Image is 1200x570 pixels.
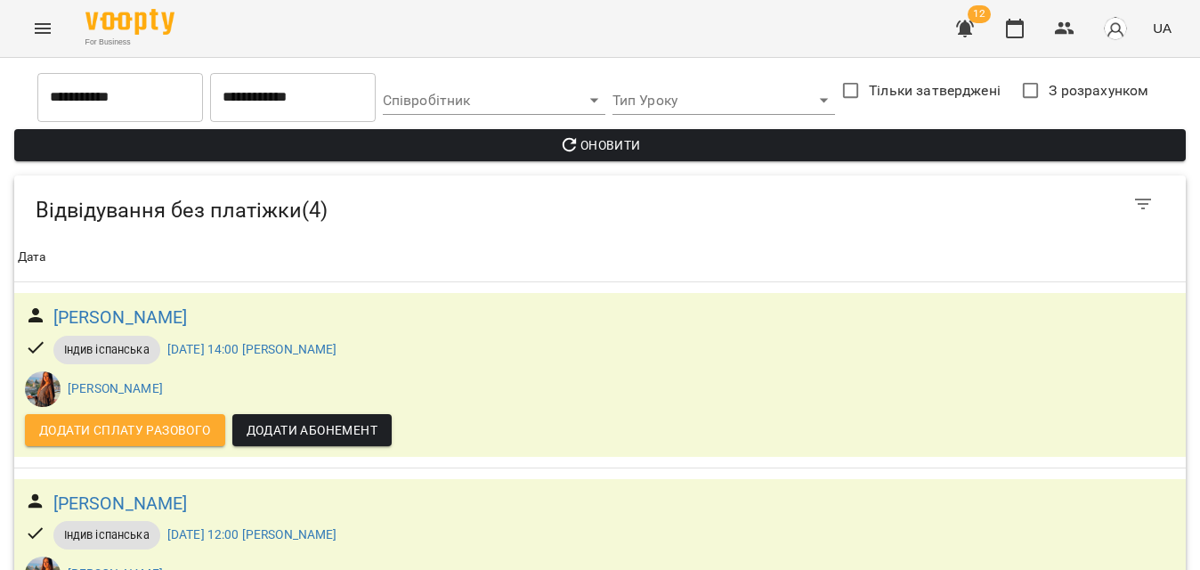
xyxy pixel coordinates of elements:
div: Дата [18,247,46,268]
span: Індив іспанська [53,342,160,358]
button: Фільтр [1122,183,1164,225]
h5: Відвідування без платіжки ( 4 ) [36,197,725,224]
button: Додати Абонемент [232,414,392,446]
div: Sort [18,247,46,268]
span: UA [1153,19,1172,37]
span: Оновити [28,134,1172,156]
a: [PERSON_NAME] [53,304,188,331]
a: [DATE] 14:00 [PERSON_NAME] [167,342,337,356]
span: 12 [968,5,991,23]
div: Table Toolbar [14,175,1186,232]
span: Додати Абонемент [247,419,377,441]
span: Індив іспанська [53,527,160,543]
a: [DATE] 12:00 [PERSON_NAME] [167,527,337,541]
span: For Business [85,37,174,48]
span: З розрахунком [1049,80,1148,102]
span: Дата [18,247,1182,268]
span: Тільки затверджені [869,80,1001,102]
button: Menu [21,7,64,50]
button: Додати сплату разового [25,414,225,446]
button: UA [1146,12,1179,45]
span: Додати сплату разового [39,419,211,441]
img: avatar_s.png [1103,16,1128,41]
button: Оновити [14,129,1186,161]
img: Чебан Анастасія [25,371,61,407]
a: [PERSON_NAME] [68,381,163,395]
img: Voopty Logo [85,9,174,35]
a: [PERSON_NAME] [53,490,188,517]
